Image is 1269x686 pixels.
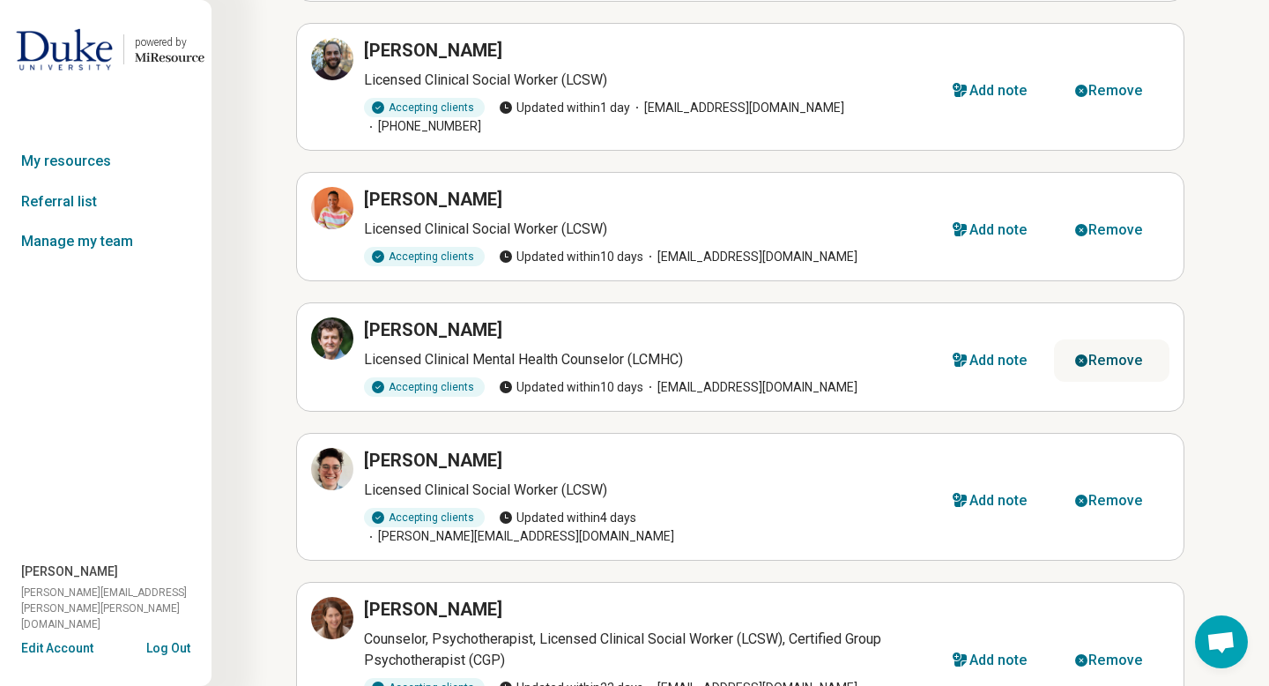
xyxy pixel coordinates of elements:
[969,354,1028,368] div: Add note
[364,527,674,546] span: [PERSON_NAME][EMAIL_ADDRESS][DOMAIN_NAME]
[364,597,502,622] h3: [PERSON_NAME]
[499,378,643,397] span: Updated within 10 days
[364,117,481,136] span: [PHONE_NUMBER]
[969,653,1028,667] div: Add note
[1088,494,1142,508] div: Remove
[643,378,857,397] span: [EMAIL_ADDRESS][DOMAIN_NAME]
[364,349,931,370] p: Licensed Clinical Mental Health Counselor (LCMHC)
[1054,639,1169,682] button: Remove
[969,223,1028,237] div: Add note
[364,38,502,63] h3: [PERSON_NAME]
[364,98,485,117] div: Accepting clients
[364,219,931,240] p: Licensed Clinical Social Worker (LCSW)
[7,28,204,71] a: Duke Universitypowered by
[1054,480,1169,522] button: Remove
[643,248,857,266] span: [EMAIL_ADDRESS][DOMAIN_NAME]
[364,187,502,212] h3: [PERSON_NAME]
[364,317,502,342] h3: [PERSON_NAME]
[1195,615,1248,668] div: Open chat
[146,639,190,653] button: Log Out
[364,480,931,501] p: Licensed Clinical Social Worker (LCSW)
[499,248,643,266] span: Updated within 10 days
[364,508,485,527] div: Accepting clients
[135,34,204,50] div: powered by
[931,70,1055,112] button: Add note
[499,509,636,527] span: Updated within 4 days
[1088,84,1142,98] div: Remove
[364,247,485,266] div: Accepting clients
[1088,223,1142,237] div: Remove
[1088,354,1142,368] div: Remove
[21,585,211,632] span: [PERSON_NAME][EMAIL_ADDRESS][PERSON_NAME][PERSON_NAME][DOMAIN_NAME]
[969,84,1028,98] div: Add note
[1088,653,1142,667] div: Remove
[499,99,630,117] span: Updated within 1 day
[1054,339,1169,382] button: Remove
[1054,209,1169,251] button: Remove
[931,209,1055,251] button: Add note
[364,377,485,397] div: Accepting clients
[1054,70,1169,112] button: Remove
[931,339,1055,382] button: Add note
[630,99,844,117] span: [EMAIL_ADDRESS][DOMAIN_NAME]
[364,629,931,671] p: Counselor, Psychotherapist, Licensed Clinical Social Worker (LCSW), Certified Group Psychotherapi...
[364,70,931,91] p: Licensed Clinical Social Worker (LCSW)
[364,448,502,473] h3: [PERSON_NAME]
[21,563,118,581] span: [PERSON_NAME]
[969,494,1028,508] div: Add note
[931,639,1055,682] button: Add note
[931,480,1055,522] button: Add note
[16,28,113,71] img: Duke University
[21,639,93,658] button: Edit Account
